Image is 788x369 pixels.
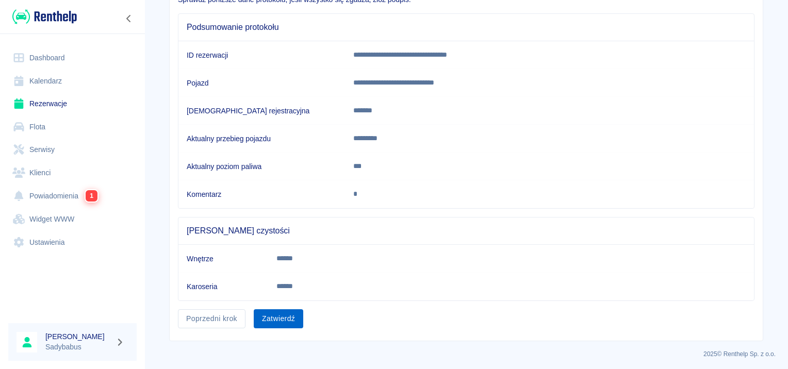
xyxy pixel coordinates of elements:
h6: Karoseria [187,281,260,292]
a: Dashboard [8,46,137,70]
h6: [PERSON_NAME] [45,331,111,342]
a: Flota [8,115,137,139]
h6: Aktualny przebieg pojazdu [187,133,337,144]
span: 1 [85,190,97,202]
a: Rezerwacje [8,92,137,115]
h6: ID rezerwacji [187,50,337,60]
a: Renthelp logo [8,8,77,25]
a: Serwisy [8,138,137,161]
a: Klienci [8,161,137,184]
h6: Wnętrze [187,254,260,264]
span: Podsumowanie protokołu [187,22,746,32]
h6: Aktualny poziom paliwa [187,161,337,172]
span: [PERSON_NAME] czystości [187,226,746,236]
a: Widget WWW [8,208,137,231]
button: Zwiń nawigację [121,12,137,25]
img: Renthelp logo [12,8,77,25]
p: 2025 © Renthelp Sp. z o.o. [157,349,776,359]
a: Kalendarz [8,70,137,93]
a: Powiadomienia1 [8,184,137,208]
p: Sadybabus [45,342,111,353]
button: Poprzedni krok [178,309,245,328]
h6: Pojazd [187,78,337,88]
h6: Komentarz [187,189,337,199]
button: Zatwierdź [254,309,303,328]
a: Ustawienia [8,231,137,254]
h6: [DEMOGRAPHIC_DATA] rejestracyjna [187,106,337,116]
